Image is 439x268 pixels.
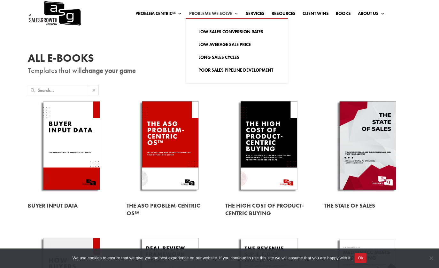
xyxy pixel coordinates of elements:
[355,253,366,263] button: Ok
[336,11,351,18] a: Books
[73,255,351,261] span: We use cookies to ensure that we give you the best experience on our website. If you continue to ...
[192,38,281,51] a: Low Average Sale Price
[192,64,281,76] a: Poor Sales Pipeline Development
[246,11,265,18] a: Services
[28,53,411,67] h1: All E-Books
[192,51,281,64] a: Long Sales Cycles
[272,11,296,18] a: Resources
[28,67,411,75] p: Templates that will
[303,11,329,18] a: Client Wins
[358,11,385,18] a: About Us
[192,25,281,38] a: Low Sales Conversion Rates
[428,255,434,261] span: No
[82,66,136,75] strong: change your game
[135,11,182,18] a: Problem Centric™
[189,11,239,18] a: Problems We Solve
[38,85,89,95] input: Search...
